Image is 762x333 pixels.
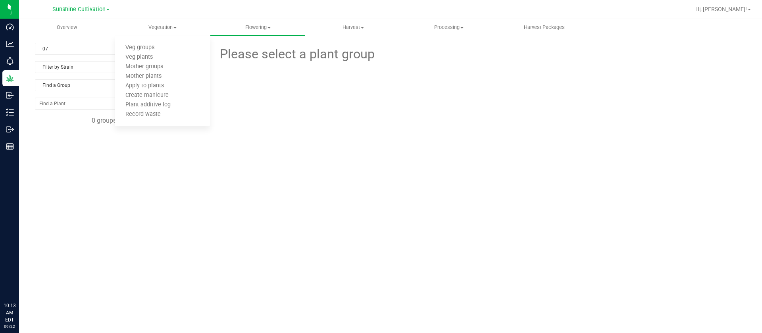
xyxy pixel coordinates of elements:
[115,73,172,80] span: Mother plants
[4,323,15,329] p: 09/22
[35,43,196,54] span: 07
[115,92,179,99] span: Create manicure
[115,64,174,70] span: Mother groups
[35,80,196,91] span: Find a Group
[6,108,14,116] inline-svg: Inventory
[210,19,306,36] a: Flowering
[402,24,496,31] span: Processing
[35,116,207,125] div: 0 groups found in 07
[115,83,175,89] span: Apply to plants
[306,19,401,36] a: Harvest
[6,23,14,31] inline-svg: Dashboard
[115,19,210,36] a: Vegetation Veg groups Veg plants Mother groups Mother plants Apply to plants Create manicure Plan...
[401,19,497,36] a: Processing
[35,62,196,73] span: Filter by Strain
[46,24,88,31] span: Overview
[52,6,106,13] span: Sunshine Cultivation
[6,142,14,150] inline-svg: Reports
[4,302,15,323] p: 10:13 AM EDT
[6,125,14,133] inline-svg: Outbound
[6,74,14,82] inline-svg: Grow
[8,269,32,293] iframe: Resource center
[35,98,206,109] input: NO DATA FOUND
[115,54,164,61] span: Veg plants
[695,6,747,12] span: Hi, [PERSON_NAME]!
[496,19,592,36] a: Harvest Packages
[115,44,165,51] span: Veg groups
[306,24,401,31] span: Harvest
[210,24,305,31] span: Flowering
[115,111,171,118] span: Record waste
[115,102,181,108] span: Plant additive log
[6,91,14,99] inline-svg: Inbound
[6,57,14,65] inline-svg: Monitoring
[513,24,575,31] span: Harvest Packages
[219,44,375,64] span: Please select a plant group
[6,40,14,48] inline-svg: Analytics
[19,19,115,36] a: Overview
[23,268,33,278] iframe: Resource center unread badge
[115,24,210,31] span: Vegetation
